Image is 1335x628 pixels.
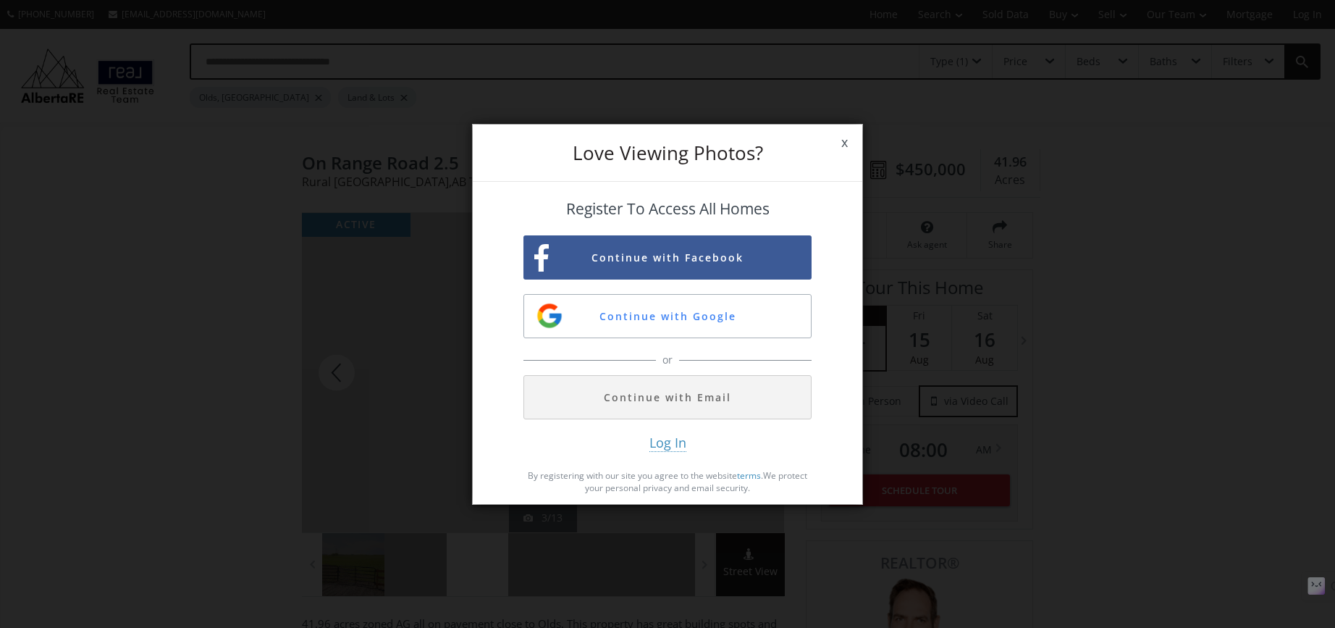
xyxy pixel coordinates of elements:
h3: Love Viewing Photos? [523,143,812,162]
p: By registering with our site you agree to the website . We protect your personal privacy and emai... [523,469,812,494]
span: Log In [649,434,686,452]
button: Continue with Email [523,375,812,419]
a: terms [737,469,761,482]
h4: Register To Access All Homes [523,201,812,217]
button: Continue with Facebook [523,235,812,280]
span: x [827,122,862,163]
span: or [659,353,676,367]
button: Continue with Google [523,294,812,338]
img: google-sign-up [535,301,564,330]
img: facebook-sign-up [534,244,549,272]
